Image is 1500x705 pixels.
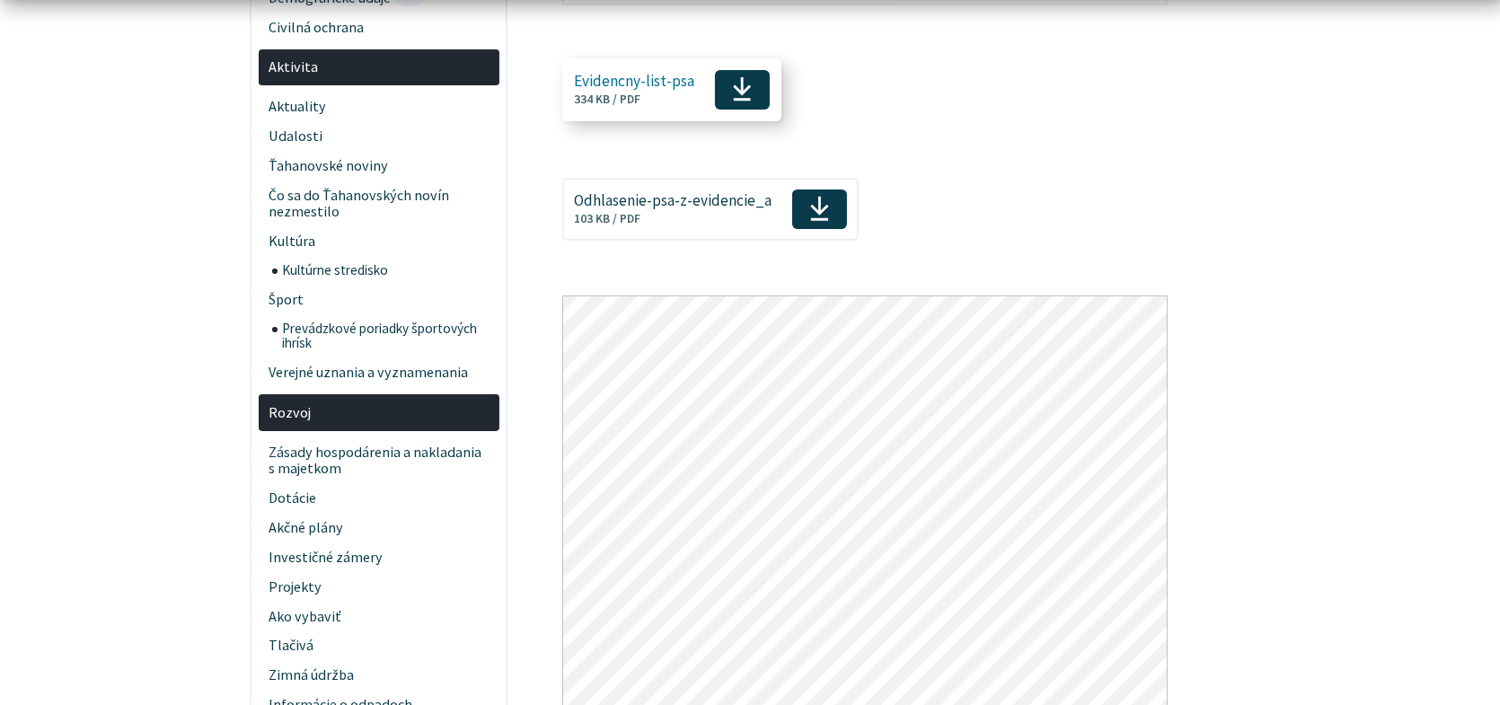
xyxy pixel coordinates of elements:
span: Odhlasenie-psa-z-evidencie_a [574,192,772,209]
span: Ako vybaviť [269,602,489,631]
a: Ťahanovské noviny [259,152,499,181]
a: Šport [259,285,499,314]
span: Kultúra [269,226,489,256]
span: Ťahanovské noviny [269,152,489,181]
span: Investičné zámery [269,542,489,572]
a: Kultúra [259,226,499,256]
span: Aktuality [269,93,489,122]
span: Tlačivá [269,631,489,661]
a: Zimná údržba [259,661,499,691]
span: Rozvoj [269,398,489,427]
span: Zásady hospodárenia a nakladania s majetkom [269,437,489,483]
span: 103 KB / PDF [574,211,640,226]
span: Zimná údržba [269,661,489,691]
a: Evidencny-list-psa334 KB / PDF [562,58,781,121]
a: Investičné zámery [259,542,499,572]
a: Aktivita [259,49,499,86]
a: Dotácie [259,483,499,513]
a: Zásady hospodárenia a nakladania s majetkom [259,437,499,483]
span: Čo sa do Ťahanovských novín nezmestilo [269,181,489,227]
span: Akčné plány [269,513,489,542]
a: Kultúrne stredisko [272,256,499,285]
span: Civilná ochrana [269,13,489,42]
a: Rozvoj [259,394,499,431]
a: Verejné uznania a vyznamenania [259,358,499,388]
a: Projekty [259,572,499,602]
a: Akčné plány [259,513,499,542]
span: Dotácie [269,483,489,513]
a: Civilná ochrana [259,13,499,42]
span: Kultúrne stredisko [282,256,489,285]
a: Ako vybaviť [259,602,499,631]
span: Evidencny-list-psa [574,73,694,90]
span: Verejné uznania a vyznamenania [269,358,489,388]
span: Aktivita [269,52,489,82]
span: Šport [269,285,489,314]
span: Prevádzkové poriadky športových ihrísk [282,314,489,358]
a: Odhlasenie-psa-z-evidencie_a103 KB / PDF [562,178,859,241]
span: Projekty [269,572,489,602]
span: Udalosti [269,122,489,152]
a: Čo sa do Ťahanovských novín nezmestilo [259,181,499,227]
a: Tlačivá [259,631,499,661]
a: Prevádzkové poriadky športových ihrísk [272,314,499,358]
a: Aktuality [259,93,499,122]
a: Udalosti [259,122,499,152]
span: 334 KB / PDF [574,92,640,107]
